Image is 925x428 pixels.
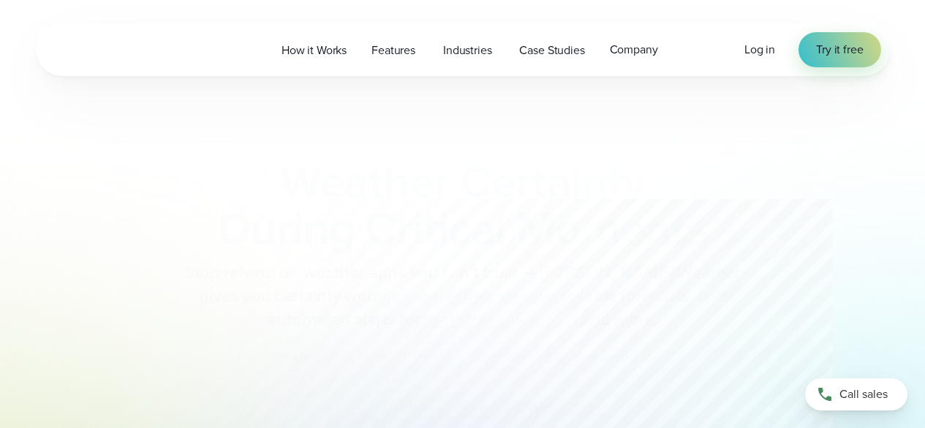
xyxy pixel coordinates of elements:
a: Case Studies [507,35,597,65]
span: How it Works [282,42,347,59]
a: Log in [744,41,775,59]
a: Call sales [805,378,907,410]
a: Try it free [798,32,880,67]
span: Log in [744,41,775,58]
span: Call sales [839,386,888,403]
span: Case Studies [519,42,584,59]
span: Industries [443,42,491,59]
a: How it Works [269,35,359,65]
span: Try it free [816,41,863,59]
span: Features [371,42,415,59]
span: Company [610,41,658,59]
